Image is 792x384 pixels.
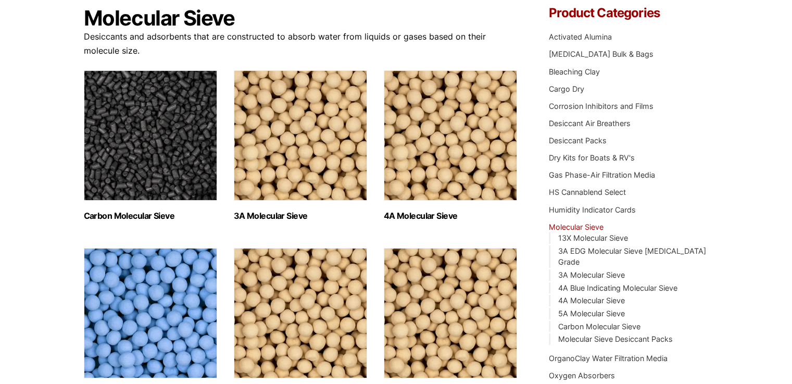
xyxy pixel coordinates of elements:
[558,283,677,292] a: 4A Blue Indicating Molecular Sieve
[558,296,624,305] a: 4A Molecular Sieve
[549,119,631,128] a: Desiccant Air Breathers
[558,322,640,331] a: Carbon Molecular Sieve
[384,70,517,221] a: Visit product category 4A Molecular Sieve
[549,222,604,231] a: Molecular Sieve
[84,70,217,201] img: Carbon Molecular Sieve
[384,211,517,221] h2: 4A Molecular Sieve
[558,246,706,267] a: 3A EDG Molecular Sieve [MEDICAL_DATA] Grade
[549,153,635,162] a: Dry Kits for Boats & RV's
[549,7,708,19] h4: Product Categories
[84,7,518,30] h1: Molecular Sieve
[549,67,600,76] a: Bleaching Clay
[549,49,653,58] a: [MEDICAL_DATA] Bulk & Bags
[234,70,367,201] img: 3A Molecular Sieve
[384,248,517,378] img: 13X Molecular Sieve
[549,102,653,110] a: Corrosion Inhibitors and Films
[549,188,626,196] a: HS Cannablend Select
[558,309,624,318] a: 5A Molecular Sieve
[384,70,517,201] img: 4A Molecular Sieve
[84,30,518,58] p: Desiccants and adsorbents that are constructed to absorb water from liquids or gases based on the...
[549,371,615,380] a: Oxygen Absorbers
[549,84,584,93] a: Cargo Dry
[84,70,217,221] a: Visit product category Carbon Molecular Sieve
[84,211,217,221] h2: Carbon Molecular Sieve
[558,233,627,242] a: 13X Molecular Sieve
[558,335,672,343] a: Molecular Sieve Desiccant Packs
[234,248,367,378] img: 5A Molecular Sieve
[558,270,624,279] a: 3A Molecular Sieve
[234,211,367,221] h2: 3A Molecular Sieve
[549,32,612,41] a: Activated Alumina
[549,170,655,179] a: Gas Phase-Air Filtration Media
[549,205,636,214] a: Humidity Indicator Cards
[549,136,607,145] a: Desiccant Packs
[84,248,217,378] img: 4A Blue Indicating Molecular Sieve
[234,70,367,221] a: Visit product category 3A Molecular Sieve
[549,354,668,363] a: OrganoClay Water Filtration Media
